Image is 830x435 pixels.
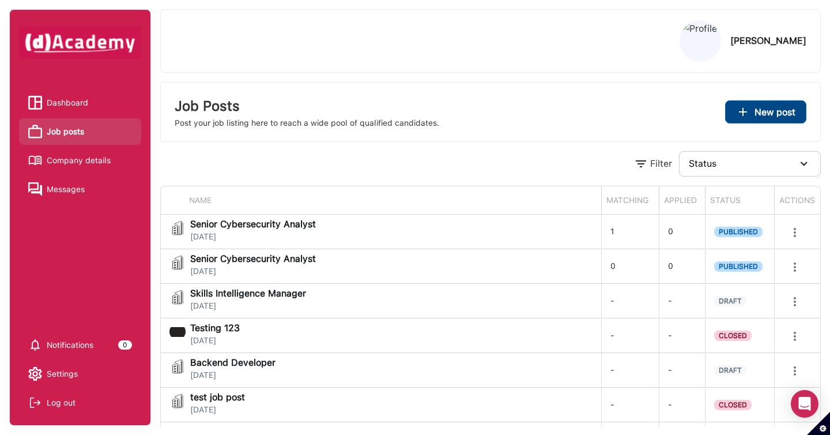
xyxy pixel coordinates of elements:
div: - [659,284,705,318]
span: Job posts [47,123,84,140]
span: Dashboard [47,94,88,111]
button: more [783,221,806,244]
div: 0 [659,249,705,283]
span: [DATE] [190,301,306,311]
button: more [783,394,806,417]
span: MATCHING [606,196,648,205]
div: - [601,284,659,318]
button: Status [679,151,821,177]
span: APPLIED [664,196,697,205]
span: Skills Intelligence Manager [190,289,306,298]
div: - [659,353,705,387]
div: [PERSON_NAME] [730,35,806,46]
img: jobi [169,393,186,409]
img: Company details icon [28,153,42,167]
span: New post [754,107,795,118]
div: 0 [601,249,659,283]
span: [DATE] [190,232,316,242]
span: CLOSED [714,331,752,341]
span: Notifications [47,336,93,354]
span: test job post [190,393,245,402]
div: Filter [650,157,672,170]
button: more [783,256,806,279]
img: jobi [169,220,186,236]
span: PUBLISHED [714,261,763,272]
img: Messages icon [28,182,42,196]
span: NAME [189,196,212,205]
div: - [659,318,705,352]
div: Log out [47,394,76,411]
div: Open Intercom Messenger [791,390,818,418]
span: Senior Cybersecurity Analyst [190,220,316,229]
div: Post your job listing here to reach a wide pool of qualified candidates. [175,118,439,128]
button: ...New post [725,100,806,123]
img: Dashboard icon [28,96,42,110]
span: CLOSED [714,400,752,410]
a: Messages iconMessages [28,181,132,198]
img: jobi [169,358,186,374]
span: Settings [47,365,78,382]
button: more [783,359,806,382]
img: setting [28,338,42,352]
span: Company details [47,152,111,169]
img: dAcademy [19,27,141,59]
span: [DATE] [190,267,316,276]
img: Log out [28,396,42,410]
img: jobi [169,324,186,340]
span: Backend Developer [190,358,276,367]
button: Set cookie preferences [807,412,830,435]
div: Job Posts [175,96,439,116]
img: jobi [169,289,186,305]
span: [DATE] [190,370,276,380]
button: more [783,290,806,313]
a: Company details iconCompany details [28,152,132,169]
div: 0 [659,215,705,249]
span: Messages [47,181,85,198]
div: - [601,353,659,387]
img: ... [736,105,750,119]
div: - [601,318,659,352]
img: setting [28,367,42,381]
div: 0 [118,340,132,350]
span: ACTIONS [779,196,815,205]
a: Job posts iconJob posts [28,123,132,140]
img: jobi [169,254,186,271]
span: STATUS [710,196,741,205]
img: Filter Icon [634,157,648,171]
div: Status [689,157,716,170]
span: [DATE] [190,336,240,346]
a: Dashboard iconDashboard [28,94,132,111]
img: Profile [680,21,720,61]
span: PUBLISHED [714,227,763,237]
div: 1 [601,215,659,249]
span: DRAFT [714,365,746,376]
div: - [601,388,659,422]
span: DRAFT [714,296,746,306]
span: [DATE] [190,405,245,415]
button: more [783,325,806,348]
div: - [659,388,705,422]
span: Senior Cybersecurity Analyst [190,254,316,264]
img: Job posts icon [28,125,42,138]
span: Testing 123 [190,324,240,333]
